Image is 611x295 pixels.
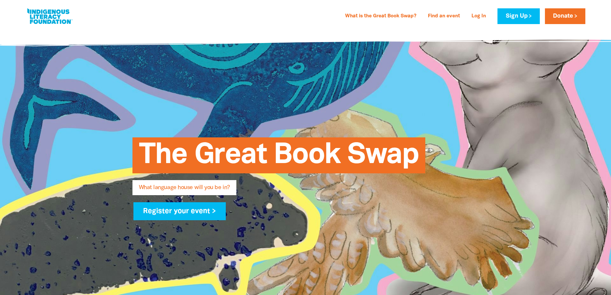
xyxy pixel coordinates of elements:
[341,11,420,22] a: What is the Great Book Swap?
[133,202,226,220] a: Register your event >
[139,185,230,195] span: What language house will you be in?
[545,8,585,24] a: Donate
[468,11,490,22] a: Log In
[424,11,464,22] a: Find an event
[497,8,539,24] a: Sign Up
[139,142,419,173] span: The Great Book Swap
